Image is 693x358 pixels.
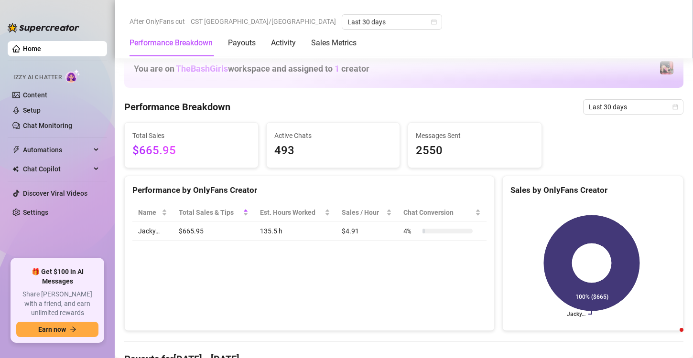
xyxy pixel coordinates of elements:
[12,146,20,154] span: thunderbolt
[23,190,87,197] a: Discover Viral Videos
[274,130,392,141] span: Active Chats
[132,203,173,222] th: Name
[336,203,398,222] th: Sales / Hour
[271,37,296,49] div: Activity
[342,207,384,218] span: Sales / Hour
[16,290,98,318] span: Share [PERSON_NAME] with a friend, and earn unlimited rewards
[23,161,91,177] span: Chat Copilot
[191,14,336,29] span: CST [GEOGRAPHIC_DATA]/[GEOGRAPHIC_DATA]
[23,45,41,53] a: Home
[173,203,254,222] th: Total Sales & Tips
[173,222,254,241] td: $665.95
[672,104,678,110] span: calendar
[23,91,47,99] a: Content
[8,23,79,32] img: logo-BBDzfeDw.svg
[431,19,437,25] span: calendar
[228,37,256,49] div: Payouts
[23,142,91,158] span: Automations
[65,69,80,83] img: AI Chatter
[23,122,72,129] a: Chat Monitoring
[176,63,228,74] span: TheBashGirls
[70,326,76,333] span: arrow-right
[403,226,419,236] span: 4 %
[274,142,392,160] span: 493
[23,106,41,114] a: Setup
[38,326,66,333] span: Earn now
[132,130,250,141] span: Total Sales
[347,15,436,29] span: Last 30 days
[260,207,323,218] div: Est. Hours Worked
[661,326,683,348] iframe: Intercom live chat
[510,184,675,197] div: Sales by OnlyFans Creator
[23,209,48,216] a: Settings
[567,311,585,317] text: Jacky…
[416,130,534,141] span: Messages Sent
[16,267,98,286] span: 🎁 Get $100 in AI Messages
[16,322,98,337] button: Earn nowarrow-right
[132,222,173,241] td: Jacky…
[13,73,62,82] span: Izzy AI Chatter
[660,61,673,74] img: Jacky
[416,142,534,160] span: 2550
[130,14,185,29] span: After OnlyFans cut
[134,63,369,74] h1: You are on workspace and assigned to creator
[589,100,678,114] span: Last 30 days
[398,203,486,222] th: Chat Conversion
[335,63,339,74] span: 1
[124,100,230,114] h4: Performance Breakdown
[138,207,160,218] span: Name
[132,142,250,160] span: $665.95
[179,207,241,218] span: Total Sales & Tips
[130,37,213,49] div: Performance Breakdown
[403,207,473,218] span: Chat Conversion
[311,37,357,49] div: Sales Metrics
[132,184,487,197] div: Performance by OnlyFans Creator
[12,166,19,172] img: Chat Copilot
[254,222,336,241] td: 135.5 h
[336,222,398,241] td: $4.91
